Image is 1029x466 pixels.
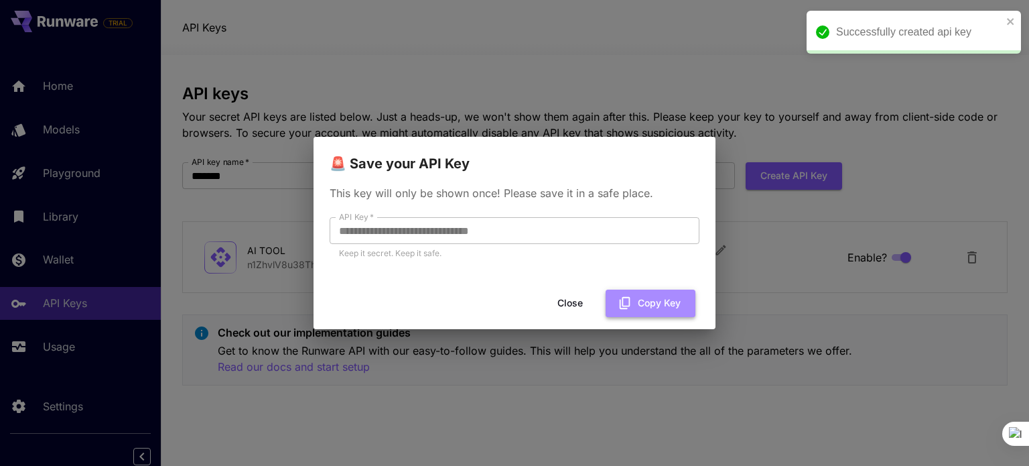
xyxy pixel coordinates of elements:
[606,290,695,317] button: Copy Key
[1006,16,1016,27] button: close
[314,137,715,174] h2: 🚨 Save your API Key
[836,24,1002,40] div: Successfully created api key
[330,185,699,201] p: This key will only be shown once! Please save it in a safe place.
[339,211,374,223] label: API Key
[339,247,690,260] p: Keep it secret. Keep it safe.
[540,290,600,317] button: Close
